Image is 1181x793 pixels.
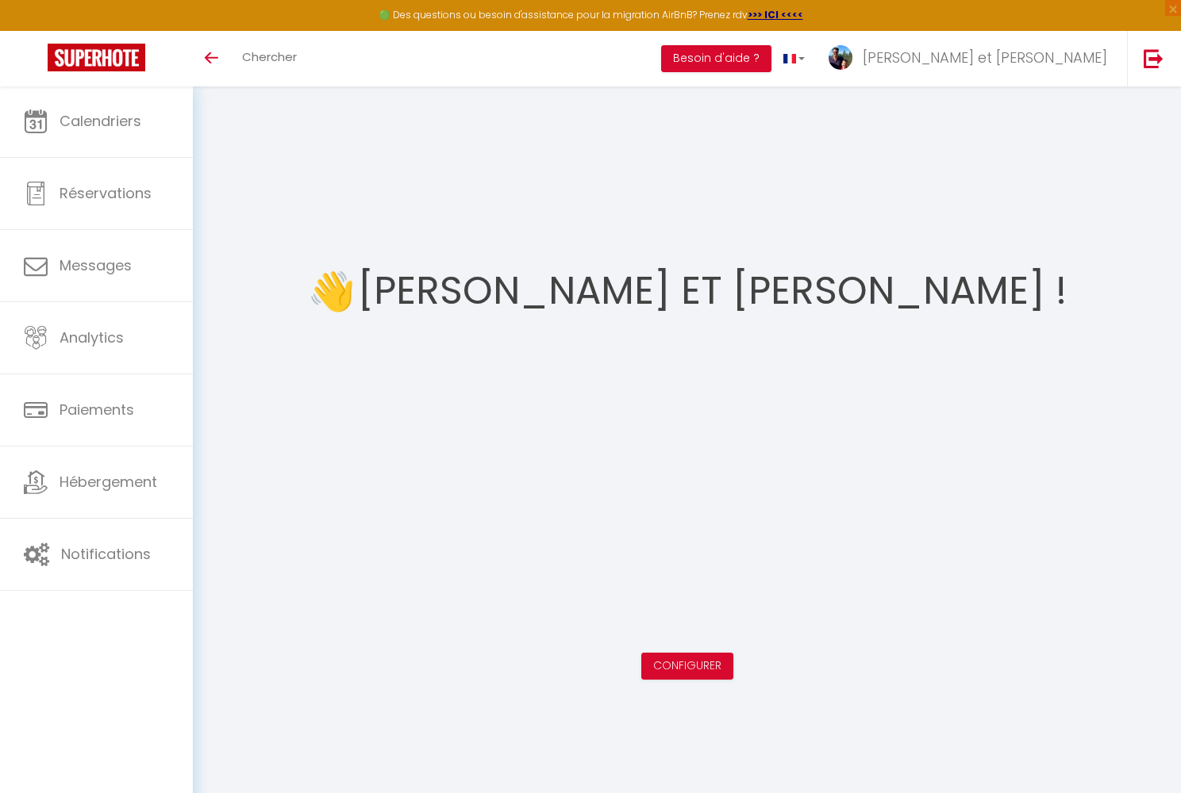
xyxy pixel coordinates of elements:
[60,255,132,275] span: Messages
[60,400,134,419] span: Paiements
[60,328,124,347] span: Analytics
[242,48,297,65] span: Chercher
[817,31,1127,86] a: ... [PERSON_NAME] et [PERSON_NAME]
[641,653,733,680] button: Configurer
[60,111,141,131] span: Calendriers
[60,472,157,492] span: Hébergement
[48,44,145,71] img: Super Booking
[829,45,852,70] img: ...
[358,243,1067,339] h1: [PERSON_NAME] et [PERSON_NAME] !
[308,262,356,321] span: 👋
[653,657,721,673] a: Configurer
[433,339,941,624] iframe: welcome-outil.mov
[661,45,771,72] button: Besoin d'aide ?
[60,183,152,203] span: Réservations
[863,48,1107,67] span: [PERSON_NAME] et [PERSON_NAME]
[61,544,151,564] span: Notifications
[230,31,309,86] a: Chercher
[748,8,803,21] a: >>> ICI <<<<
[1144,48,1164,68] img: logout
